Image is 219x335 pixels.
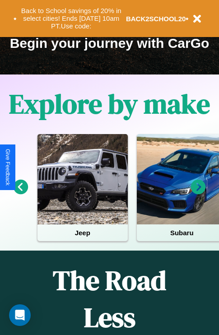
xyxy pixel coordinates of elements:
button: Back to School savings of 20% in select cities! Ends [DATE] 10am PT.Use code: [17,5,126,33]
h4: Jeep [37,224,128,241]
div: Open Intercom Messenger [9,304,31,326]
div: Give Feedback [5,149,11,186]
b: BACK2SCHOOL20 [126,15,186,23]
h1: Explore by make [9,85,210,122]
